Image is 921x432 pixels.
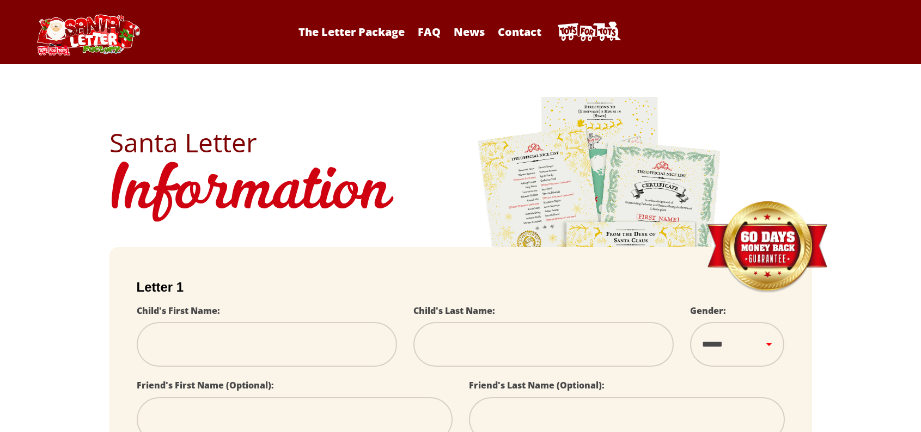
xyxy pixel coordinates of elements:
label: Child's Last Name: [413,305,495,317]
img: Money Back Guarantee [706,201,828,294]
label: Child's First Name: [137,305,220,317]
label: Friend's First Name (Optional): [137,379,274,391]
h1: Information [109,156,812,231]
label: Friend's Last Name (Optional): [469,379,605,391]
h2: Letter 1 [137,280,785,295]
h2: Santa Letter [109,129,812,156]
a: The Letter Package [293,24,410,39]
a: News [448,24,490,39]
img: letters.png [477,95,722,399]
img: Santa Letter Logo [33,14,142,55]
label: Gender: [690,305,726,317]
a: FAQ [412,24,446,39]
a: Contact [492,24,547,39]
